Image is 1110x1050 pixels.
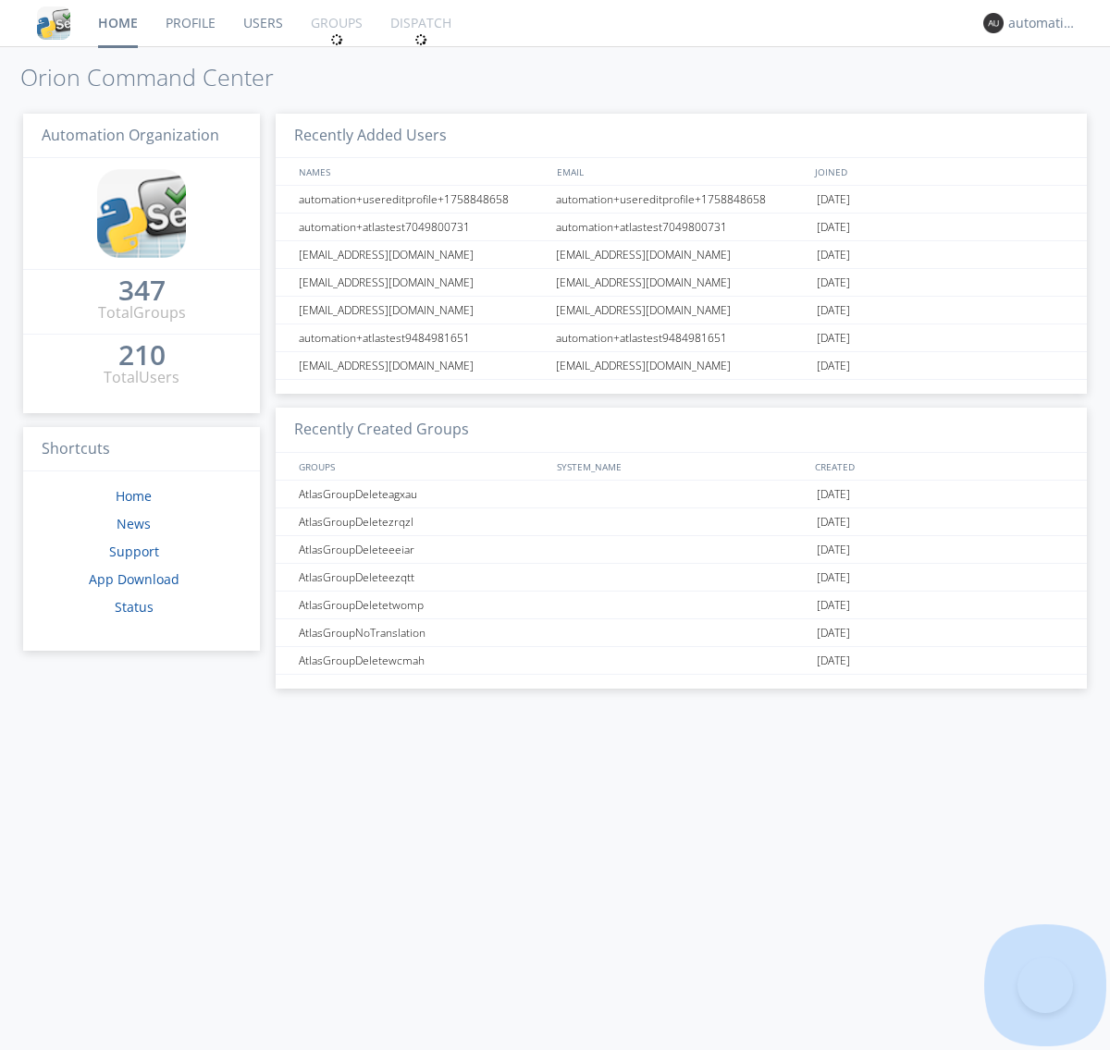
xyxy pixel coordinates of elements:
div: [EMAIL_ADDRESS][DOMAIN_NAME] [551,269,812,296]
div: Total Users [104,367,179,388]
div: CREATED [810,453,1069,480]
div: automation+atlastest7049800731 [551,214,812,240]
a: [EMAIL_ADDRESS][DOMAIN_NAME][EMAIL_ADDRESS][DOMAIN_NAME][DATE] [276,241,1087,269]
div: AtlasGroupDeletewcmah [294,647,550,674]
span: [DATE] [817,592,850,619]
div: AtlasGroupDeleteagxau [294,481,550,507]
div: EMAIL [552,158,810,185]
img: cddb5a64eb264b2086981ab96f4c1ba7 [97,169,186,258]
div: AtlasGroupDeleteeeiar [294,536,550,563]
div: NAMES [294,158,548,185]
span: [DATE] [817,269,850,297]
a: Home [116,487,152,505]
div: AtlasGroupNoTranslation [294,619,550,646]
a: Status [115,598,154,616]
a: 347 [118,281,166,302]
div: [EMAIL_ADDRESS][DOMAIN_NAME] [294,352,550,379]
span: [DATE] [817,186,850,214]
a: AtlasGroupDeleteezqtt[DATE] [276,564,1087,592]
span: [DATE] [817,352,850,380]
a: AtlasGroupDeletetwomp[DATE] [276,592,1087,619]
h3: Shortcuts [23,427,260,472]
div: 210 [118,346,166,364]
div: automation+usereditprofile+1758848658 [294,186,550,213]
a: automation+atlastest9484981651automation+atlastest9484981651[DATE] [276,324,1087,352]
div: automation+atlas0009 [1008,14,1078,32]
a: automation+atlastest7049800731automation+atlastest7049800731[DATE] [276,214,1087,241]
iframe: Toggle Customer Support [1017,958,1073,1013]
span: [DATE] [817,241,850,269]
div: AtlasGroupDeletetwomp [294,592,550,618]
h3: Recently Created Groups [276,408,1087,453]
div: [EMAIL_ADDRESS][DOMAIN_NAME] [294,297,550,324]
a: 210 [118,346,166,367]
span: [DATE] [817,508,850,536]
a: AtlasGroupDeletewcmah[DATE] [276,647,1087,675]
a: App Download [89,570,179,588]
span: [DATE] [817,297,850,324]
div: Total Groups [98,302,186,324]
a: AtlasGroupDeleteeeiar[DATE] [276,536,1087,564]
span: [DATE] [817,214,850,241]
a: automation+usereditprofile+1758848658automation+usereditprofile+1758848658[DATE] [276,186,1087,214]
img: 373638.png [983,13,1004,33]
a: AtlasGroupDeleteagxau[DATE] [276,481,1087,508]
span: Automation Organization [42,125,219,145]
img: spin.svg [414,33,427,46]
span: [DATE] [817,324,850,352]
a: [EMAIL_ADDRESS][DOMAIN_NAME][EMAIL_ADDRESS][DOMAIN_NAME][DATE] [276,269,1087,297]
div: automation+atlastest7049800731 [294,214,550,240]
h3: Recently Added Users [276,114,1087,159]
span: [DATE] [817,619,850,647]
div: [EMAIL_ADDRESS][DOMAIN_NAME] [551,352,812,379]
div: automation+atlastest9484981651 [294,324,550,351]
div: [EMAIL_ADDRESS][DOMAIN_NAME] [551,297,812,324]
div: [EMAIL_ADDRESS][DOMAIN_NAME] [294,241,550,268]
span: [DATE] [817,564,850,592]
span: [DATE] [817,536,850,564]
a: AtlasGroupDeletezrqzl[DATE] [276,508,1087,536]
div: AtlasGroupDeleteezqtt [294,564,550,591]
a: [EMAIL_ADDRESS][DOMAIN_NAME][EMAIL_ADDRESS][DOMAIN_NAME][DATE] [276,297,1087,324]
div: automation+usereditprofile+1758848658 [551,186,812,213]
img: cddb5a64eb264b2086981ab96f4c1ba7 [37,6,70,40]
div: automation+atlastest9484981651 [551,324,812,351]
a: [EMAIL_ADDRESS][DOMAIN_NAME][EMAIL_ADDRESS][DOMAIN_NAME][DATE] [276,352,1087,380]
div: JOINED [810,158,1069,185]
span: [DATE] [817,481,850,508]
div: [EMAIL_ADDRESS][DOMAIN_NAME] [294,269,550,296]
img: spin.svg [330,33,343,46]
div: SYSTEM_NAME [552,453,810,480]
a: Support [109,543,159,560]
span: [DATE] [817,647,850,675]
div: GROUPS [294,453,548,480]
a: News [117,515,151,532]
div: 347 [118,281,166,299]
a: AtlasGroupNoTranslation[DATE] [276,619,1087,647]
div: [EMAIL_ADDRESS][DOMAIN_NAME] [551,241,812,268]
div: AtlasGroupDeletezrqzl [294,508,550,535]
